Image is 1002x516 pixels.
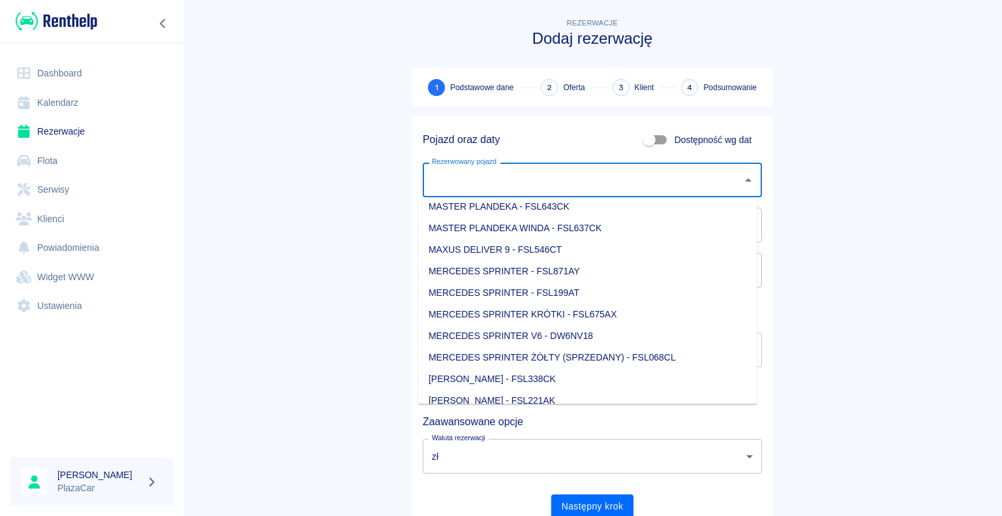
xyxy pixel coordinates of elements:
span: Dostępność wg dat [675,133,751,147]
li: [PERSON_NAME] - FSL221AK [418,390,757,411]
p: PlazaCar [57,481,141,495]
li: MERCEDES SPRINTER V6 - DW6NV18 [418,325,757,347]
li: MERCEDES SPRINTER ŻÓŁTY (SPRZEDANY) - FSL068CL [418,347,757,368]
span: 3 [618,81,624,95]
li: MERCEDES SPRINTER KRÓTKI - FSL675AX [418,304,757,325]
a: Serwisy [10,175,173,204]
li: MASTER PLANDEKA - FSL643CK [418,196,757,218]
a: Renthelp logo [10,10,97,32]
label: Waluta rezerwacji [432,433,485,443]
button: Zamknij [739,171,757,189]
span: 4 [687,81,692,95]
span: Rezerwacje [567,19,618,27]
li: [PERSON_NAME] - FSL338CK [418,368,757,390]
a: Klienci [10,204,173,234]
h6: [PERSON_NAME] [57,468,141,481]
img: Renthelp logo [16,10,97,32]
a: Ustawienia [10,291,173,321]
span: Klient [635,82,654,93]
a: Kalendarz [10,88,173,118]
button: Zwiń nawigację [153,15,173,32]
a: Powiadomienia [10,233,173,263]
a: Widget WWW [10,263,173,292]
div: zł [423,439,762,474]
h5: Pojazd oraz daty [423,133,500,146]
label: Rezerwowany pojazd [432,157,496,167]
li: MAXUS DELIVER 9 - FSL546CT [418,239,757,261]
span: Oferta [563,82,584,93]
h3: Dodaj rezerwację [412,29,772,48]
a: Dashboard [10,59,173,88]
span: 1 [435,81,438,95]
li: MERCEDES SPRINTER - FSL871AY [418,261,757,282]
span: Podsumowanie [703,82,757,93]
li: MASTER PLANDEKA WINDA - FSL637CK [418,218,757,239]
span: 2 [547,81,552,95]
a: Rezerwacje [10,117,173,146]
span: Podstawowe dane [450,82,513,93]
h5: Zaawansowane opcje [423,415,762,428]
li: MERCEDES SPRINTER - FSL199AT [418,282,757,304]
a: Flota [10,146,173,176]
